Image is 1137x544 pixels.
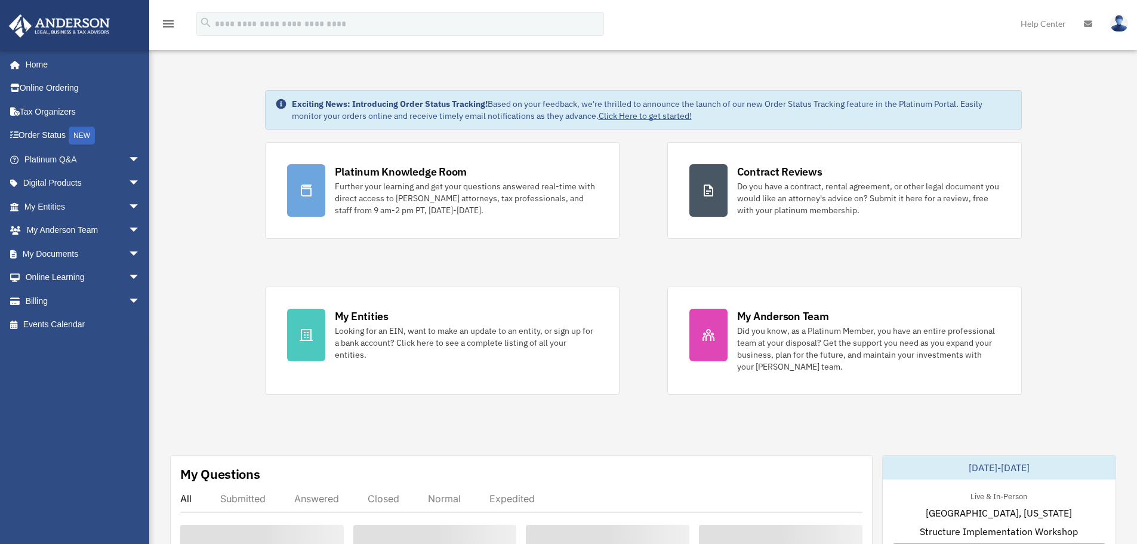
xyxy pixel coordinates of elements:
a: Events Calendar [8,313,158,337]
div: Did you know, as a Platinum Member, you have an entire professional team at your disposal? Get th... [737,325,1000,373]
img: User Pic [1110,15,1128,32]
span: arrow_drop_down [128,219,152,243]
a: Home [8,53,152,76]
div: Further your learning and get your questions answered real-time with direct access to [PERSON_NAM... [335,180,597,216]
span: Structure Implementation Workshop [920,524,1078,539]
a: menu [161,21,175,31]
div: Based on your feedback, we're thrilled to announce the launch of our new Order Status Tracking fe... [292,98,1012,122]
div: Looking for an EIN, want to make an update to an entity, or sign up for a bank account? Click her... [335,325,597,361]
div: My Entities [335,309,389,324]
span: [GEOGRAPHIC_DATA], [US_STATE] [926,506,1072,520]
div: Live & In-Person [961,489,1037,502]
a: My Documentsarrow_drop_down [8,242,158,266]
a: My Anderson Teamarrow_drop_down [8,219,158,242]
div: All [180,493,192,505]
strong: Exciting News: Introducing Order Status Tracking! [292,99,488,109]
a: Click Here to get started! [599,110,692,121]
a: Platinum Q&Aarrow_drop_down [8,147,158,171]
div: Closed [368,493,399,505]
a: Billingarrow_drop_down [8,289,158,313]
div: My Questions [180,465,260,483]
div: Expedited [489,493,535,505]
i: search [199,16,212,29]
span: arrow_drop_down [128,266,152,290]
a: Platinum Knowledge Room Further your learning and get your questions answered real-time with dire... [265,142,620,239]
i: menu [161,17,175,31]
a: Order StatusNEW [8,124,158,148]
a: Tax Organizers [8,100,158,124]
a: My Anderson Team Did you know, as a Platinum Member, you have an entire professional team at your... [667,287,1022,395]
a: Online Ordering [8,76,158,100]
img: Anderson Advisors Platinum Portal [5,14,113,38]
a: Online Learningarrow_drop_down [8,266,158,290]
span: arrow_drop_down [128,289,152,314]
a: My Entitiesarrow_drop_down [8,195,158,219]
a: Contract Reviews Do you have a contract, rental agreement, or other legal document you would like... [667,142,1022,239]
a: Digital Productsarrow_drop_down [8,171,158,195]
div: Contract Reviews [737,164,822,179]
span: arrow_drop_down [128,195,152,219]
a: My Entities Looking for an EIN, want to make an update to an entity, or sign up for a bank accoun... [265,287,620,395]
div: NEW [69,127,95,145]
div: Submitted [220,493,266,505]
div: My Anderson Team [737,309,829,324]
span: arrow_drop_down [128,171,152,196]
div: Normal [428,493,461,505]
span: arrow_drop_down [128,242,152,266]
div: Platinum Knowledge Room [335,164,467,179]
div: Do you have a contract, rental agreement, or other legal document you would like an attorney's ad... [737,180,1000,216]
div: Answered [294,493,339,505]
span: arrow_drop_down [128,147,152,172]
div: [DATE]-[DATE] [883,456,1116,480]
